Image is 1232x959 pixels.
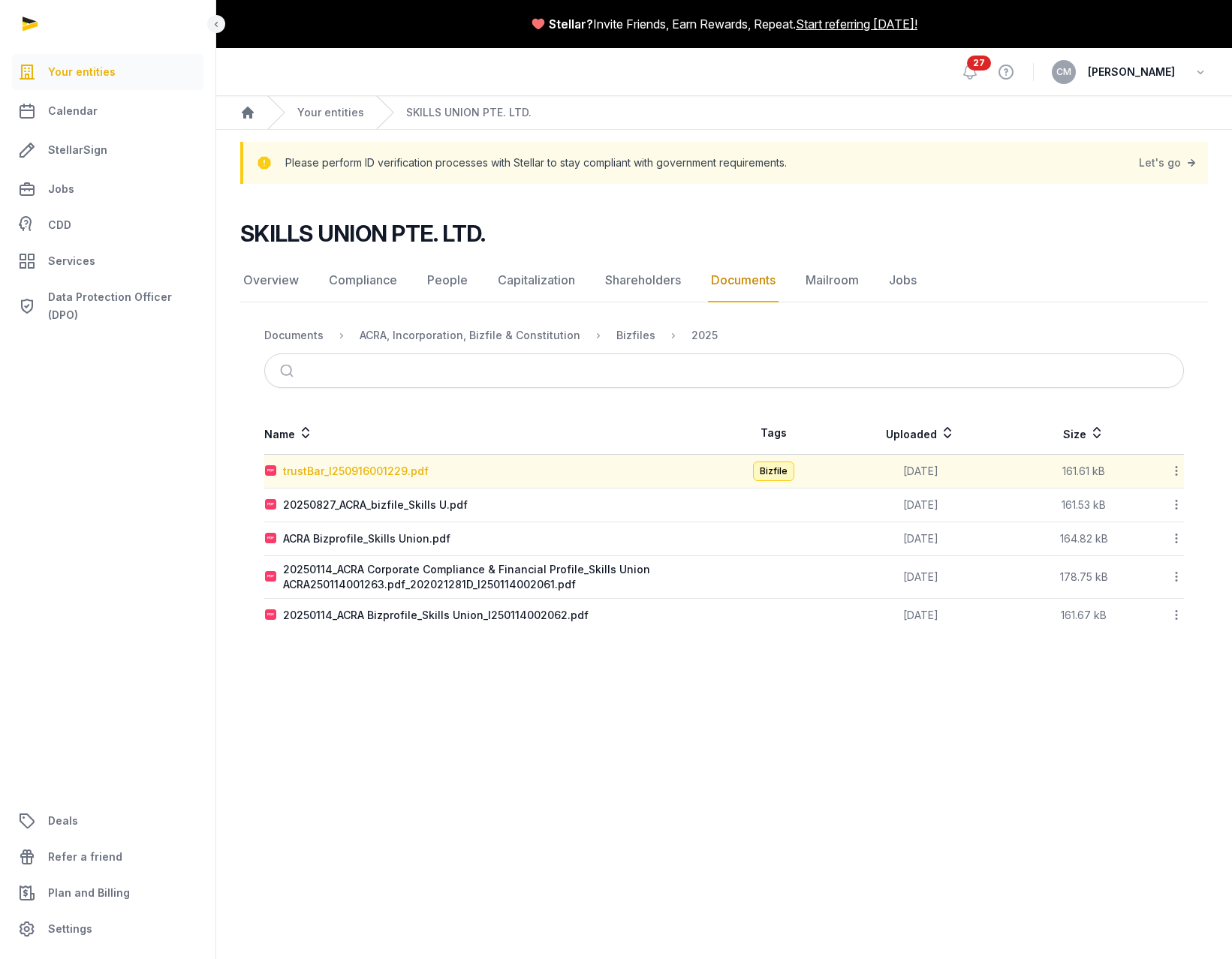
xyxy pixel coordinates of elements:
div: Bizfiles [616,328,655,343]
div: trustBar_I250916001229.pdf [283,464,429,479]
span: Deals [48,812,78,830]
a: Mailroom [803,259,862,302]
a: Data Protection Officer (DPO) [12,282,203,330]
td: 164.82 kB [1018,522,1151,556]
span: [DATE] [903,464,938,477]
img: pdf.svg [265,465,277,477]
button: CM [1052,60,1076,84]
span: CM [1056,68,1071,77]
div: ACRA, Incorporation, Bizfile & Constitution [360,328,580,343]
th: Tags [724,412,824,455]
img: pdf.svg [265,533,277,545]
span: Stellar? [549,15,593,33]
span: [DATE] [903,498,938,511]
a: CDD [12,210,203,240]
a: Refer a friend [12,839,203,875]
a: Settings [12,911,203,947]
a: Start referring [DATE]! [796,15,917,33]
span: Calendar [48,102,98,120]
td: 161.53 kB [1018,489,1151,522]
a: Overview [240,259,302,302]
a: Jobs [12,171,203,207]
span: Services [48,252,95,270]
a: Deals [12,803,203,839]
iframe: Chat Widget [962,785,1232,959]
a: Capitalization [495,259,578,302]
td: 161.61 kB [1018,455,1151,489]
a: Documents [708,259,779,302]
span: CDD [48,216,71,234]
th: Size [1018,412,1151,455]
a: People [424,259,471,302]
span: Jobs [48,180,74,198]
span: Data Protection Officer (DPO) [48,288,197,324]
span: Plan and Billing [48,884,130,902]
a: Jobs [886,259,920,302]
span: [DATE] [903,609,938,621]
div: 2025 [691,328,718,343]
span: [DATE] [903,570,938,583]
a: SKILLS UNION PTE. LTD. [406,105,532,120]
nav: Breadcrumb [216,96,1232,130]
a: StellarSign [12,132,203,168]
span: Refer a friend [48,848,122,866]
nav: Tabs [240,259,1208,302]
span: 27 [967,56,991,71]
a: Your entities [12,54,203,90]
a: Shareholders [602,259,684,302]
nav: Breadcrumb [264,317,1184,353]
div: 20250114_ACRA Bizprofile_Skills Union_I250114002062.pdf [283,608,589,623]
th: Uploaded [823,412,1017,455]
div: ACRA Bizprofile_Skills Union.pdf [283,531,450,546]
span: Settings [48,920,92,938]
span: [PERSON_NAME] [1088,63,1175,81]
td: 161.67 kB [1018,599,1151,633]
a: Calendar [12,93,203,129]
span: Your entities [48,63,116,81]
div: 20250114_ACRA Corporate Compliance & Financial Profile_Skills Union ACRA250114001263.pdf_20202128... [283,562,724,592]
button: Submit [271,354,306,387]
a: Compliance [326,259,400,302]
th: Name [264,412,724,455]
div: 20250827_ACRA_bizfile_Skills U.pdf [283,498,468,513]
a: Services [12,243,203,279]
td: 178.75 kB [1018,556,1151,599]
p: Please perform ID verification processes with Stellar to stay compliant with government requireme... [285,152,787,173]
span: Bizfile [753,461,794,481]
a: Let's go [1139,152,1199,173]
div: Documents [264,328,324,343]
h2: SKILLS UNION PTE. LTD. [240,220,486,247]
img: pdf.svg [265,499,277,511]
a: Plan and Billing [12,875,203,911]
span: StellarSign [48,141,107,159]
span: [DATE] [903,532,938,545]
a: Your entities [297,105,364,120]
img: pdf.svg [265,609,277,621]
img: pdf.svg [265,571,277,583]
